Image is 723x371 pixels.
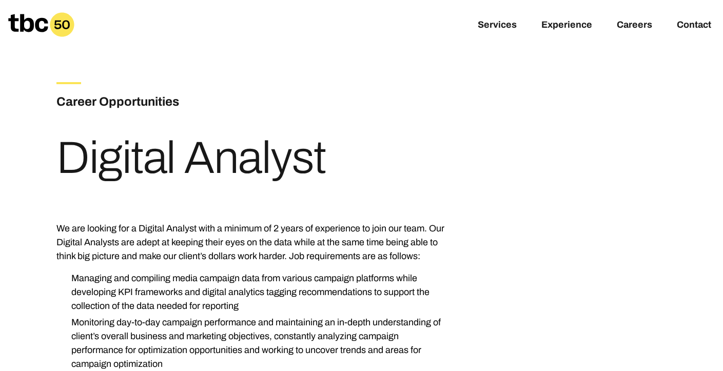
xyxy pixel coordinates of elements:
h1: Digital Analyst [56,135,326,181]
a: Homepage [8,12,74,37]
a: Services [478,19,517,32]
a: Careers [617,19,652,32]
h3: Career Opportunities [56,92,303,111]
li: Managing and compiling media campaign data from various campaign platforms while developing KPI f... [63,271,451,313]
a: Contact [677,19,711,32]
li: Monitoring day-to-day campaign performance and maintaining an in-depth understanding of client’s ... [63,316,451,371]
a: Experience [541,19,592,32]
p: We are looking for a Digital Analyst with a minimum of 2 years of experience to join our team. Ou... [56,222,451,263]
